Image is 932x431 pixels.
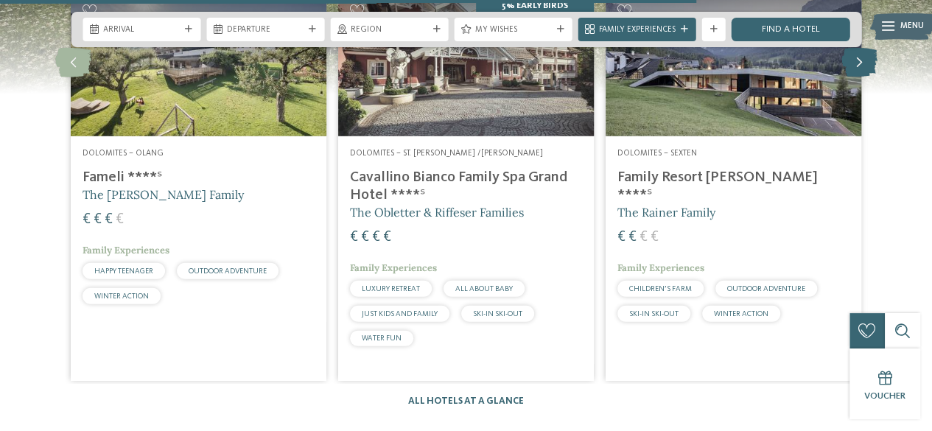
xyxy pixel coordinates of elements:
span: Family Experiences [599,24,676,36]
span: € [372,230,380,245]
span: WINTER ACTION [714,310,768,318]
h4: Cavallino Bianco Family Spa Grand Hotel ****ˢ [350,169,582,204]
span: WINTER ACTION [94,292,149,300]
a: Voucher [849,348,920,419]
span: SKI-IN SKI-OUT [629,310,679,318]
span: € [617,230,626,245]
span: Family Experiences [83,244,169,256]
span: € [105,212,113,227]
span: € [94,212,102,227]
span: ALL ABOUT BABY [455,285,513,292]
h4: Family Resort [PERSON_NAME] ****ˢ [617,169,849,204]
span: € [83,212,91,227]
span: Dolomites – St. [PERSON_NAME] /[PERSON_NAME] [350,149,543,158]
span: € [361,230,369,245]
span: CHILDREN’S FARM [629,285,692,292]
span: SKI-IN SKI-OUT [473,310,522,318]
span: Region [351,24,427,36]
span: My wishes [475,24,552,36]
span: Dolomites – Olang [83,149,164,158]
span: JUST KIDS AND FAMILY [362,310,438,318]
a: All hotels at a glance [408,396,524,406]
span: Family Experiences [350,262,437,274]
span: € [350,230,358,245]
span: WATER FUN [362,334,402,342]
span: HAPPY TEENAGER [94,267,153,275]
span: € [640,230,648,245]
span: Dolomites – Sexten [617,149,697,158]
span: Family Experiences [617,262,704,274]
span: LUXURY RETREAT [362,285,420,292]
span: € [651,230,659,245]
span: Arrival [103,24,180,36]
span: € [383,230,391,245]
span: OUTDOOR ADVENTURE [727,285,805,292]
span: Departure [227,24,304,36]
span: € [628,230,637,245]
a: Find a hotel [732,18,849,41]
span: € [116,212,124,227]
span: Voucher [864,391,905,401]
span: OUTDOOR ADVENTURE [189,267,267,275]
span: The Obletter & Riffeser Families [350,205,524,220]
span: The Rainer Family [617,205,715,220]
span: The [PERSON_NAME] Family [83,187,244,202]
